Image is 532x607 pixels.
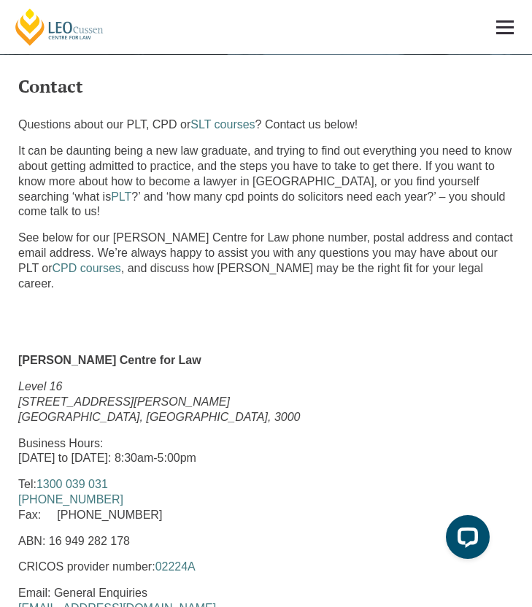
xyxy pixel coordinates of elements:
strong: [PERSON_NAME] Centre for Law [18,354,201,366]
p: ABN: 16 949 282 178 [18,534,514,549]
a: 1300 039 031 [36,478,108,490]
em: [STREET_ADDRESS][PERSON_NAME] [18,395,230,408]
em: [GEOGRAPHIC_DATA], [GEOGRAPHIC_DATA], 3000 [18,411,300,423]
p: See below for our [PERSON_NAME] Centre for Law phone number, postal address and contact email add... [18,231,514,291]
a: [PHONE_NUMBER] [18,493,123,506]
p: CRICOS provider number: [18,560,514,575]
em: Level 16 [18,380,63,393]
h2: Contact [18,77,514,96]
a: SLT courses [190,118,255,131]
a: PLT [111,190,131,203]
p: Tel: Fax: [PHONE_NUMBER] [18,477,514,522]
a: CPD courses [53,262,121,274]
p: Business Hours: [DATE] to [DATE]: 8:30am-5:00pm [18,436,514,467]
iframe: LiveChat chat widget [434,509,496,571]
p: It can be daunting being a new law graduate, and trying to find out everything you need to know a... [18,144,514,220]
a: 02224A [155,560,196,573]
p: Questions about our PLT, CPD or ? Contact us below! [18,117,514,133]
a: [PERSON_NAME] Centre for Law [13,7,106,47]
